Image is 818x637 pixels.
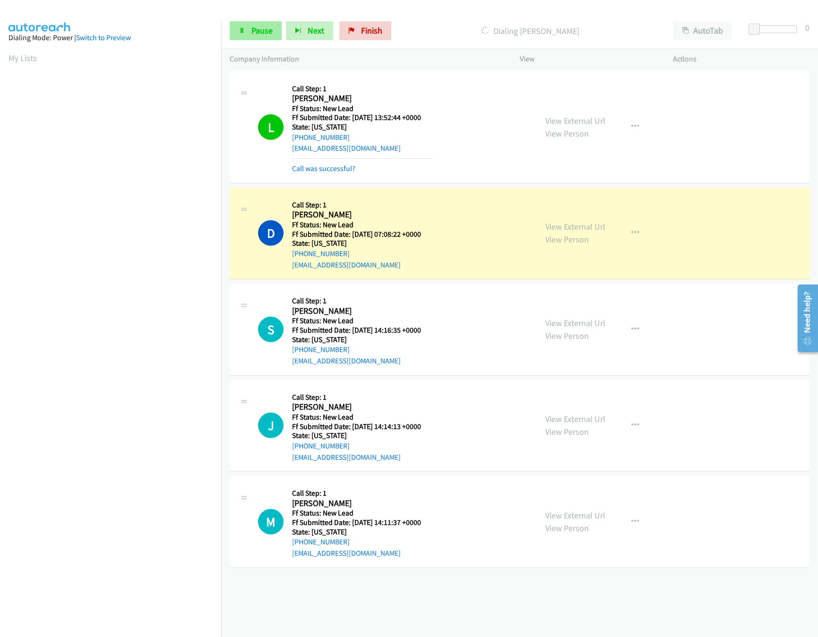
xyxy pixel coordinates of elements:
a: Pause [230,21,282,40]
button: AutoTab [673,21,732,40]
h5: Ff Status: New Lead [292,316,433,326]
a: [PHONE_NUMBER] [292,537,350,546]
h5: State: [US_STATE] [292,239,433,248]
h1: M [258,509,284,534]
h5: Ff Status: New Lead [292,508,433,518]
h5: State: [US_STATE] [292,122,433,132]
a: [EMAIL_ADDRESS][DOMAIN_NAME] [292,549,401,558]
p: Company Information [230,53,503,65]
h2: [PERSON_NAME] [292,402,433,413]
h5: Ff Status: New Lead [292,220,433,230]
div: Dialing Mode: Power | [9,32,213,43]
div: The call is yet to be attempted [258,413,284,438]
h5: State: [US_STATE] [292,527,433,537]
h5: Call Step: 1 [292,489,433,498]
h5: Ff Submitted Date: [DATE] 14:16:35 +0000 [292,326,433,335]
a: View External Url [545,413,605,424]
a: View External Url [545,115,605,126]
h1: J [258,413,284,438]
span: Finish [361,25,382,36]
h1: S [258,317,284,342]
a: View External Url [545,221,605,232]
h5: Call Step: 1 [292,393,433,402]
iframe: Dialpad [9,73,221,522]
h5: Ff Submitted Date: [DATE] 07:08:22 +0000 [292,230,433,239]
p: Actions [673,53,809,65]
a: View Person [545,128,589,139]
h5: Call Step: 1 [292,296,433,306]
h2: [PERSON_NAME] [292,498,433,509]
a: [EMAIL_ADDRESS][DOMAIN_NAME] [292,260,401,269]
p: View [520,53,656,65]
iframe: Resource Center [791,281,818,356]
h5: Call Step: 1 [292,84,433,94]
h2: [PERSON_NAME] [292,306,433,317]
a: View External Url [545,318,605,328]
a: [EMAIL_ADDRESS][DOMAIN_NAME] [292,144,401,153]
h5: Ff Status: New Lead [292,413,433,422]
a: [PHONE_NUMBER] [292,441,350,450]
a: View Person [545,523,589,534]
a: View Person [545,330,589,341]
h1: L [258,114,284,140]
div: The call is yet to be attempted [258,509,284,534]
a: [PHONE_NUMBER] [292,133,350,142]
span: Pause [251,25,273,36]
a: [EMAIL_ADDRESS][DOMAIN_NAME] [292,453,401,462]
h5: Call Step: 1 [292,200,433,210]
h5: Ff Submitted Date: [DATE] 14:14:13 +0000 [292,422,433,431]
p: Dialing [PERSON_NAME] [404,25,656,37]
h5: State: [US_STATE] [292,335,433,344]
a: Call was successful? [292,164,355,173]
h5: Ff Submitted Date: [DATE] 13:52:44 +0000 [292,113,433,122]
h5: Ff Status: New Lead [292,104,433,113]
a: View Person [545,234,589,245]
a: View Person [545,426,589,437]
a: Finish [339,21,391,40]
h5: State: [US_STATE] [292,431,433,440]
h1: D [258,220,284,246]
a: [EMAIL_ADDRESS][DOMAIN_NAME] [292,356,401,365]
a: [PHONE_NUMBER] [292,345,350,354]
a: Switch to Preview [76,33,131,42]
span: Next [308,25,324,36]
div: 0 [805,21,809,34]
h2: [PERSON_NAME] [292,93,433,104]
a: View External Url [545,510,605,521]
h5: Ff Submitted Date: [DATE] 14:11:37 +0000 [292,518,433,527]
a: [PHONE_NUMBER] [292,249,350,258]
div: Delay between calls (in seconds) [753,26,797,33]
h2: [PERSON_NAME] [292,209,433,220]
a: My Lists [9,52,37,63]
button: Next [286,21,333,40]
